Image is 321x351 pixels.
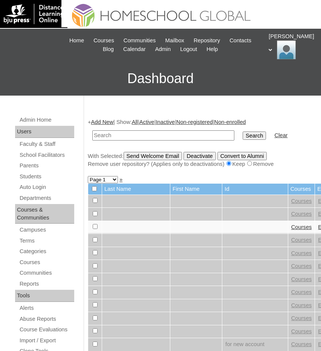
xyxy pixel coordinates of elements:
a: Auto Login [19,182,74,192]
div: Users [15,126,74,138]
a: School Facilitators [19,150,74,160]
a: Inactive [156,119,175,125]
a: Courses [291,315,312,321]
td: Courses [288,184,315,195]
a: Mailbox [161,36,188,45]
a: Admin [151,45,175,54]
span: Communities [124,36,156,45]
span: Mailbox [165,36,184,45]
a: Campuses [19,225,74,235]
span: Admin [155,45,171,54]
a: Courses [291,263,312,269]
h3: Dashboard [4,62,317,96]
img: logo-white.png [4,4,64,24]
a: Clear [274,132,287,138]
a: Active [139,119,154,125]
a: Courses [90,36,118,45]
a: Repository [190,36,224,45]
a: Courses [291,250,312,256]
div: With Selected: [88,152,313,168]
a: Courses [291,341,312,347]
span: Blog [103,45,114,54]
a: Courses [291,289,312,295]
input: Deactivate [183,152,216,160]
a: Categories [19,247,74,256]
div: + | Show: | | | | [88,118,313,168]
a: Communities [120,36,160,45]
span: Logout [180,45,197,54]
div: Remove user repository? (Applies only to deactivations) Keep Remove [88,160,313,168]
div: Courses & Communities [15,204,74,224]
a: Abuse Reports [19,314,74,324]
a: Courses [291,237,312,243]
a: Students [19,172,74,181]
input: Search [243,131,266,140]
a: Contacts [226,36,255,45]
td: First Name [170,184,222,195]
div: [PERSON_NAME] [269,32,313,59]
a: All [132,119,138,125]
input: Send Welcome Email [124,152,182,160]
a: Blog [99,45,118,54]
a: Faculty & Staff [19,139,74,149]
a: Non-registered [176,119,213,125]
img: Ariane Ebuen [277,40,296,59]
a: Communities [19,268,74,278]
a: Courses [291,198,312,204]
a: Import / Export [19,336,74,345]
a: Add New [91,119,113,125]
a: Admin Home [19,115,74,125]
td: Id [222,184,287,195]
input: Convert to Alumni [217,152,267,160]
a: Departments [19,193,74,203]
span: Courses [93,36,114,45]
span: Contacts [229,36,251,45]
span: Repository [194,36,220,45]
a: Terms [19,236,74,246]
a: Course Evaluations [19,325,74,334]
td: Last Name [102,184,170,195]
a: Non-enrolled [214,119,246,125]
a: Alerts [19,303,74,313]
span: Home [69,36,84,45]
a: Home [66,36,88,45]
td: for new account [222,338,287,351]
div: Tools [15,290,74,302]
a: Calendar [119,45,149,54]
a: Courses [291,302,312,308]
a: Courses [291,328,312,334]
a: Parents [19,161,74,170]
a: Courses [19,258,74,267]
a: Help [203,45,222,54]
span: Calendar [123,45,145,54]
a: Courses [291,276,312,282]
a: Logout [176,45,201,54]
a: » [119,176,122,182]
a: Courses [291,224,312,230]
span: Help [206,45,218,54]
input: Search [92,130,234,141]
a: Courses [291,211,312,217]
a: Reports [19,279,74,289]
